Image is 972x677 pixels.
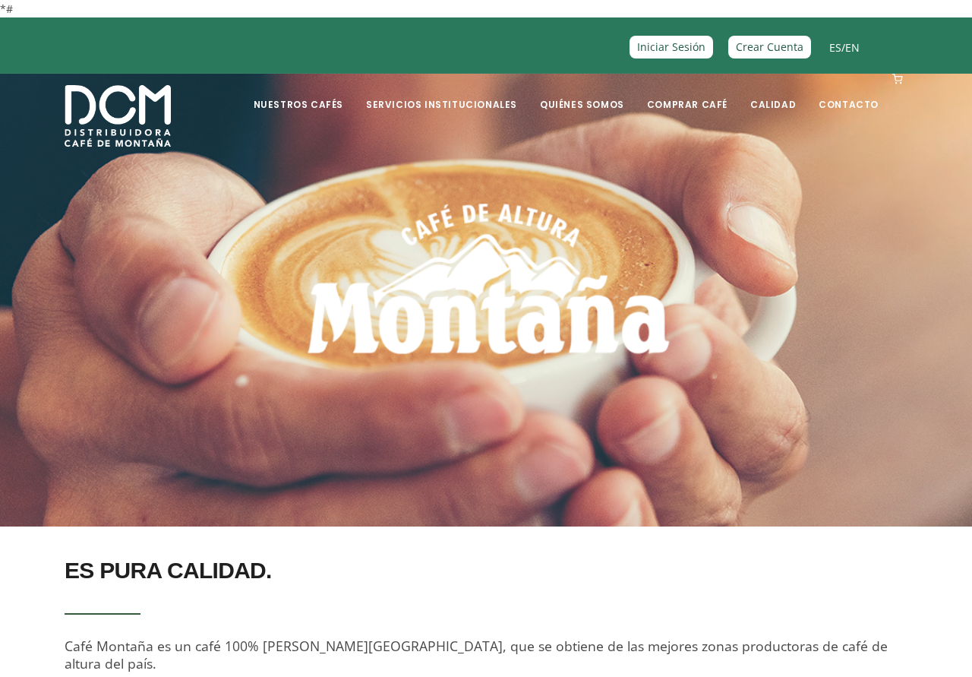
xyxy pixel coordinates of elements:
a: Quiénes Somos [531,75,633,111]
a: Iniciar Sesión [630,36,713,58]
a: Nuestros Cafés [245,75,352,111]
a: Contacto [809,75,888,111]
a: EN [845,40,860,55]
a: Comprar Café [638,75,737,111]
span: / [829,39,860,56]
a: ES [829,40,841,55]
h2: ES PURA CALIDAD. [65,549,907,592]
a: Calidad [741,75,805,111]
a: Crear Cuenta [728,36,811,58]
span: Café Montaña es un café 100% [PERSON_NAME][GEOGRAPHIC_DATA], que se obtiene de las mejores zonas ... [65,637,888,672]
a: Servicios Institucionales [357,75,526,111]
